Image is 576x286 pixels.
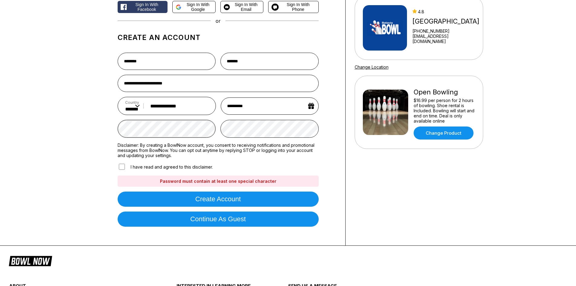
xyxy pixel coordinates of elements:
[412,9,480,14] div: 4.8
[412,17,480,25] div: [GEOGRAPHIC_DATA]
[412,28,480,34] div: [PHONE_NUMBER]
[355,64,389,70] a: Change Location
[125,100,140,105] label: Country
[118,18,319,24] div: or
[414,98,475,123] div: $16.99 per person for 2 hours of bowling. Shoe rental is Included. Bowling will start and end on ...
[172,1,215,13] button: Sign in with Google
[118,1,168,13] button: Sign in with Facebook
[129,2,165,12] span: Sign in with Facebook
[268,1,319,13] button: Sign in with Phone
[118,212,319,227] button: Continue as guest
[118,192,319,207] button: Create account
[119,164,125,170] input: I have read and agreed to this disclaimer.
[232,2,260,12] span: Sign in with Email
[414,127,473,140] a: Change Product
[184,2,212,12] span: Sign in with Google
[118,143,319,158] label: Disclaimer: By creating a BowlNow account, you consent to receiving notifications and promotional...
[118,163,213,171] label: I have read and agreed to this disclaimer.
[363,5,407,51] img: Batavia Bowl
[414,88,475,96] div: Open Bowling
[412,34,480,44] a: [EMAIL_ADDRESS][DOMAIN_NAME]
[220,1,263,13] button: Sign in with Email
[118,33,319,42] h1: Create an account
[118,176,319,187] div: Password must contain at least one special character
[363,90,408,135] img: Open Bowling
[281,2,315,12] span: Sign in with Phone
